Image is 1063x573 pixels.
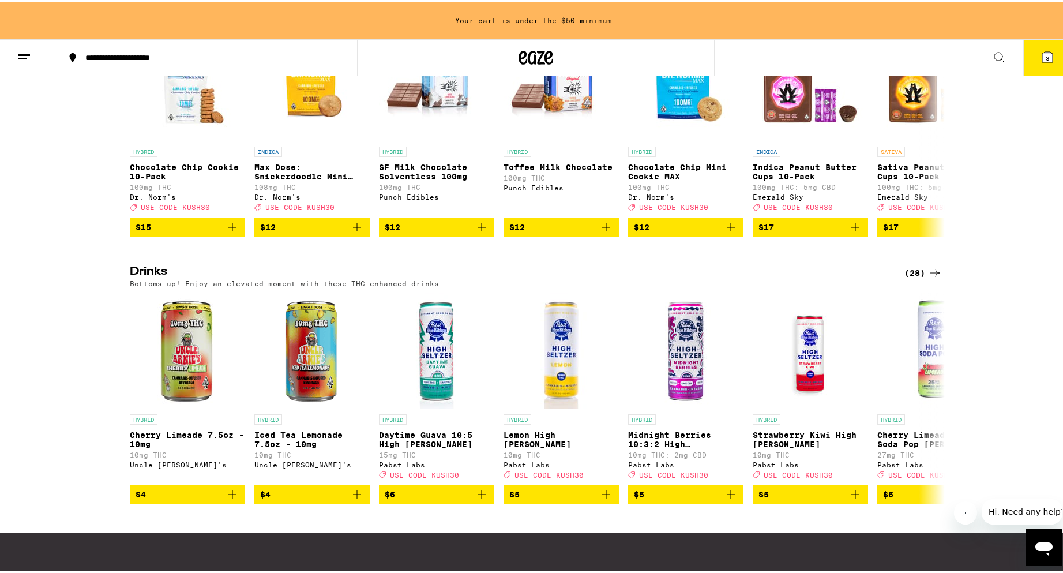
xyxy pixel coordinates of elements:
[753,23,868,138] img: Emerald Sky - Indica Peanut Butter Cups 10-Pack
[260,220,276,230] span: $12
[877,291,993,482] a: Open page for Cherry Limeade High Soda Pop Seltzer - 25mg from Pabst Labs
[764,469,833,477] span: USE CODE KUSH30
[628,291,743,406] img: Pabst Labs - Midnight Berries 10:3:2 High Seltzer
[130,449,245,456] p: 10mg THC
[634,220,649,230] span: $12
[130,291,245,482] a: Open page for Cherry Limeade 7.5oz - 10mg from Uncle Arnie's
[379,428,494,447] p: Daytime Guava 10:5 High [PERSON_NAME]
[753,291,868,406] img: Pabst Labs - Strawberry Kiwi High Seltzer
[504,172,619,179] p: 100mg THC
[509,488,520,497] span: $5
[628,181,743,189] p: 100mg THC
[254,23,370,138] img: Dr. Norm's - Max Dose: Snickerdoodle Mini Cookie - Indica
[504,23,619,215] a: Open page for Toffee Milk Chocolate from Punch Edibles
[877,428,993,447] p: Cherry Limeade High Soda Pop [PERSON_NAME] - 25mg
[379,191,494,199] div: Punch Edibles
[877,160,993,179] p: Sativa Peanut Butter Cups 10-Pack
[254,291,370,406] img: Uncle Arnie's - Iced Tea Lemonade 7.5oz - 10mg
[254,181,370,189] p: 108mg THC
[877,449,993,456] p: 27mg THC
[904,264,942,278] a: (28)
[379,459,494,466] div: Pabst Labs
[379,181,494,189] p: 100mg THC
[877,23,993,138] img: Emerald Sky - Sativa Peanut Butter Cups 10-Pack
[254,412,282,422] p: HYBRID
[265,202,335,209] span: USE CODE KUSH30
[877,181,993,189] p: 100mg THC: 5mg CBD
[385,220,400,230] span: $12
[888,469,957,477] span: USE CODE KUSH30
[136,220,151,230] span: $15
[753,160,868,179] p: Indica Peanut Butter Cups 10-Pack
[753,428,868,447] p: Strawberry Kiwi High [PERSON_NAME]
[379,449,494,456] p: 15mg THC
[504,459,619,466] div: Pabst Labs
[254,428,370,447] p: Iced Tea Lemonade 7.5oz - 10mg
[504,449,619,456] p: 10mg THC
[509,220,525,230] span: $12
[954,499,977,522] iframe: Close message
[877,412,905,422] p: HYBRID
[130,412,157,422] p: HYBRID
[130,482,245,502] button: Add to bag
[385,488,395,497] span: $6
[628,23,743,215] a: Open page for Chocolate Chip Mini Cookie MAX from Dr. Norm's
[130,428,245,447] p: Cherry Limeade 7.5oz - 10mg
[379,482,494,502] button: Add to bag
[379,215,494,235] button: Add to bag
[390,469,459,477] span: USE CODE KUSH30
[504,215,619,235] button: Add to bag
[254,144,282,155] p: INDICA
[130,23,245,215] a: Open page for Chocolate Chip Cookie 10-Pack from Dr. Norm's
[136,488,146,497] span: $4
[628,144,656,155] p: HYBRID
[753,412,780,422] p: HYBRID
[130,264,885,278] h2: Drinks
[7,8,83,17] span: Hi. Need any help?
[504,428,619,447] p: Lemon High [PERSON_NAME]
[130,23,245,138] img: Dr. Norm's - Chocolate Chip Cookie 10-Pack
[753,482,868,502] button: Add to bag
[628,160,743,179] p: Chocolate Chip Mini Cookie MAX
[260,488,271,497] span: $4
[379,291,494,406] img: Pabst Labs - Daytime Guava 10:5 High Seltzer
[254,482,370,502] button: Add to bag
[379,412,407,422] p: HYBRID
[504,482,619,502] button: Add to bag
[753,181,868,189] p: 100mg THC: 5mg CBD
[254,291,370,482] a: Open page for Iced Tea Lemonade 7.5oz - 10mg from Uncle Arnie's
[379,144,407,155] p: HYBRID
[877,23,993,215] a: Open page for Sativa Peanut Butter Cups 10-Pack from Emerald Sky
[1026,527,1062,564] iframe: Button to launch messaging window
[888,202,957,209] span: USE CODE KUSH30
[753,191,868,199] div: Emerald Sky
[254,449,370,456] p: 10mg THC
[254,23,370,215] a: Open page for Max Dose: Snickerdoodle Mini Cookie - Indica from Dr. Norm's
[130,181,245,189] p: 100mg THC
[628,459,743,466] div: Pabst Labs
[254,459,370,466] div: Uncle [PERSON_NAME]'s
[379,160,494,179] p: SF Milk Chocolate Solventless 100mg
[379,23,494,215] a: Open page for SF Milk Chocolate Solventless 100mg from Punch Edibles
[639,469,708,477] span: USE CODE KUSH30
[254,160,370,179] p: Max Dose: Snickerdoodle Mini Cookie - Indica
[628,449,743,456] p: 10mg THC: 2mg CBD
[628,191,743,199] div: Dr. Norm's
[130,160,245,179] p: Chocolate Chip Cookie 10-Pack
[764,202,833,209] span: USE CODE KUSH30
[753,291,868,482] a: Open page for Strawberry Kiwi High Seltzer from Pabst Labs
[130,144,157,155] p: HYBRID
[877,291,993,406] img: Pabst Labs - Cherry Limeade High Soda Pop Seltzer - 25mg
[877,482,993,502] button: Add to bag
[254,191,370,199] div: Dr. Norm's
[504,412,531,422] p: HYBRID
[504,160,619,170] p: Toffee Milk Chocolate
[628,215,743,235] button: Add to bag
[628,482,743,502] button: Add to bag
[504,291,619,482] a: Open page for Lemon High Seltzer from Pabst Labs
[130,215,245,235] button: Add to bag
[883,488,893,497] span: $6
[883,220,899,230] span: $17
[877,144,905,155] p: SATIVA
